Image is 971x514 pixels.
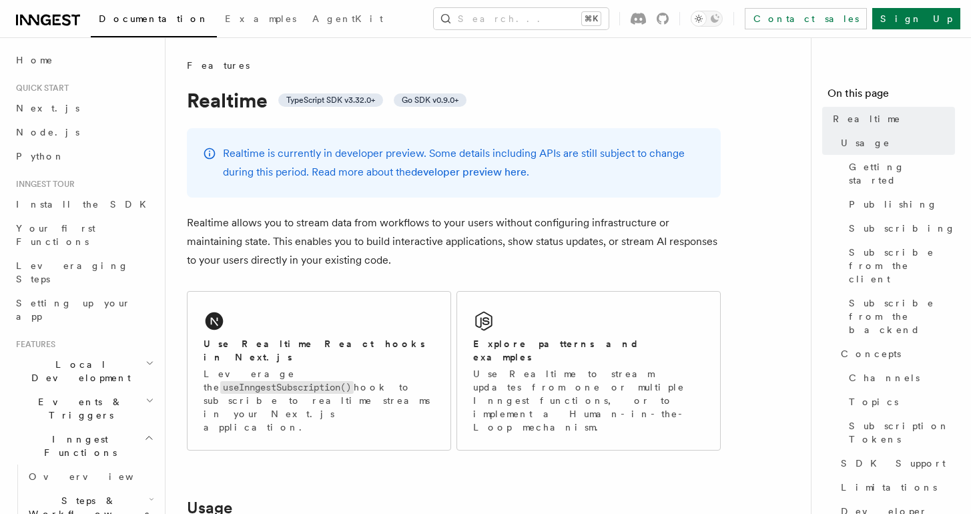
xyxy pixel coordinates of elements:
span: Subscribe from the backend [849,296,955,336]
span: Realtime [833,112,901,125]
span: Subscription Tokens [849,419,955,446]
a: Sign Up [872,8,960,29]
span: Your first Functions [16,223,95,247]
a: Topics [844,390,955,414]
button: Toggle dark mode [691,11,723,27]
a: AgentKit [304,4,391,36]
span: Inngest tour [11,179,75,190]
span: Inngest Functions [11,433,144,459]
a: Node.js [11,120,157,144]
span: Go SDK v0.9.0+ [402,95,458,105]
a: Python [11,144,157,168]
span: Limitations [841,481,937,494]
a: Contact sales [745,8,867,29]
span: Features [11,339,55,350]
p: Use Realtime to stream updates from one or multiple Inngest functions, or to implement a Human-in... [473,367,704,434]
span: Concepts [841,347,901,360]
h2: Explore patterns and examples [473,337,704,364]
a: Subscribe from the backend [844,291,955,342]
a: SDK Support [836,451,955,475]
span: Examples [225,13,296,24]
span: Python [16,151,65,162]
a: Documentation [91,4,217,37]
span: Topics [849,395,898,409]
span: AgentKit [312,13,383,24]
span: Subscribe from the client [849,246,955,286]
a: Leveraging Steps [11,254,157,291]
span: Next.js [16,103,79,113]
span: Local Development [11,358,145,384]
button: Events & Triggers [11,390,157,427]
span: Quick start [11,83,69,93]
a: Examples [217,4,304,36]
h4: On this page [828,85,955,107]
a: Limitations [836,475,955,499]
h1: Realtime [187,88,721,112]
span: Overview [29,471,166,482]
span: Publishing [849,198,938,211]
a: Subscribe from the client [844,240,955,291]
span: Channels [849,371,920,384]
button: Search...⌘K [434,8,609,29]
span: Usage [841,136,890,150]
p: Realtime allows you to stream data from workflows to your users without configuring infrastructur... [187,214,721,270]
a: Channels [844,366,955,390]
span: Events & Triggers [11,395,145,422]
p: Realtime is currently in developer preview. Some details including APIs are still subject to chan... [223,144,705,182]
a: Publishing [844,192,955,216]
span: Setting up your app [16,298,131,322]
span: Node.js [16,127,79,138]
a: Explore patterns and examplesUse Realtime to stream updates from one or multiple Inngest function... [456,291,721,451]
button: Inngest Functions [11,427,157,465]
span: Install the SDK [16,199,154,210]
span: Home [16,53,53,67]
span: Features [187,59,250,72]
a: Getting started [844,155,955,192]
p: Leverage the hook to subscribe to realtime streams in your Next.js application. [204,367,434,434]
a: Concepts [836,342,955,366]
h2: Use Realtime React hooks in Next.js [204,337,434,364]
span: Getting started [849,160,955,187]
span: SDK Support [841,457,946,470]
span: Subscribing [849,222,956,235]
a: Use Realtime React hooks in Next.jsLeverage theuseInngestSubscription()hook to subscribe to realt... [187,291,451,451]
a: Overview [23,465,157,489]
a: Home [11,48,157,72]
a: Usage [836,131,955,155]
a: Next.js [11,96,157,120]
span: Documentation [99,13,209,24]
span: TypeScript SDK v3.32.0+ [286,95,375,105]
a: developer preview here [411,166,527,178]
a: Realtime [828,107,955,131]
a: Setting up your app [11,291,157,328]
a: Subscription Tokens [844,414,955,451]
button: Local Development [11,352,157,390]
a: Your first Functions [11,216,157,254]
a: Subscribing [844,216,955,240]
code: useInngestSubscription() [220,381,354,394]
kbd: ⌘K [582,12,601,25]
a: Install the SDK [11,192,157,216]
span: Leveraging Steps [16,260,129,284]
